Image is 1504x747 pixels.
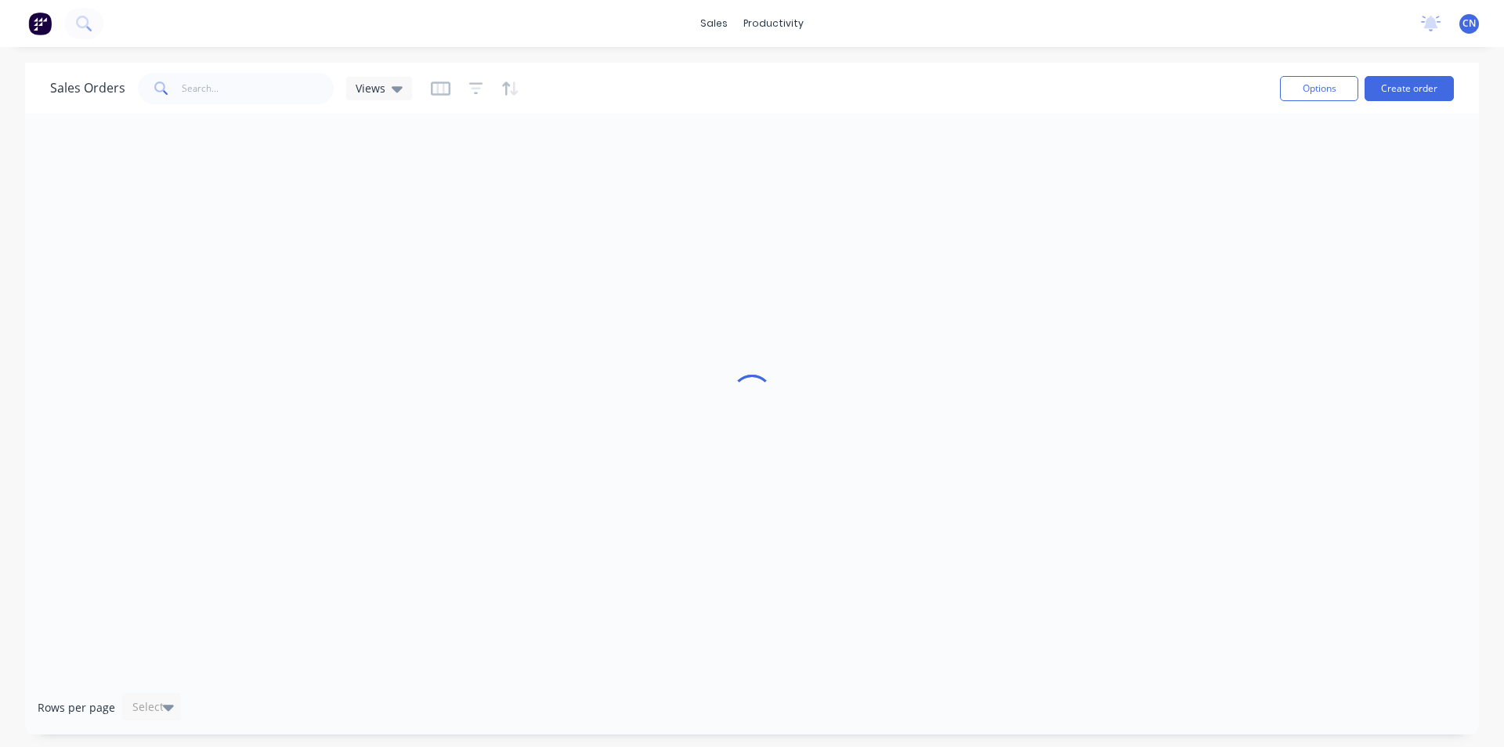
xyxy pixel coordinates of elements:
[1462,16,1476,31] span: CN
[50,81,125,96] h1: Sales Orders
[692,12,736,35] div: sales
[1280,76,1358,101] button: Options
[38,700,115,716] span: Rows per page
[736,12,812,35] div: productivity
[132,699,173,715] div: Select...
[28,12,52,35] img: Factory
[1365,76,1454,101] button: Create order
[356,80,385,96] span: Views
[182,73,334,104] input: Search...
